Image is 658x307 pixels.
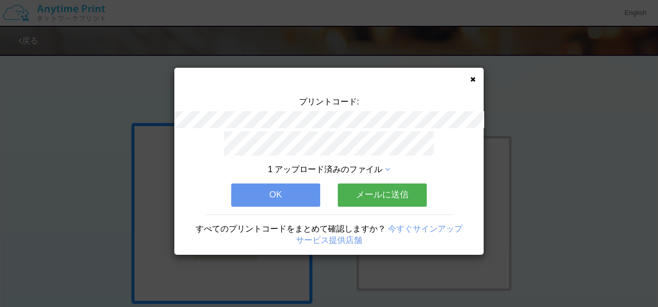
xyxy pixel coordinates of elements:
a: サービス提供店舗 [296,236,362,244]
a: 今すぐサインアップ [388,224,462,233]
span: プリントコード: [299,97,359,106]
span: すべてのプリントコードをまとめて確認しますか？ [196,224,386,233]
button: OK [231,183,320,206]
span: 1 アップロード済みのファイル [268,165,382,174]
button: メールに送信 [338,183,427,206]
